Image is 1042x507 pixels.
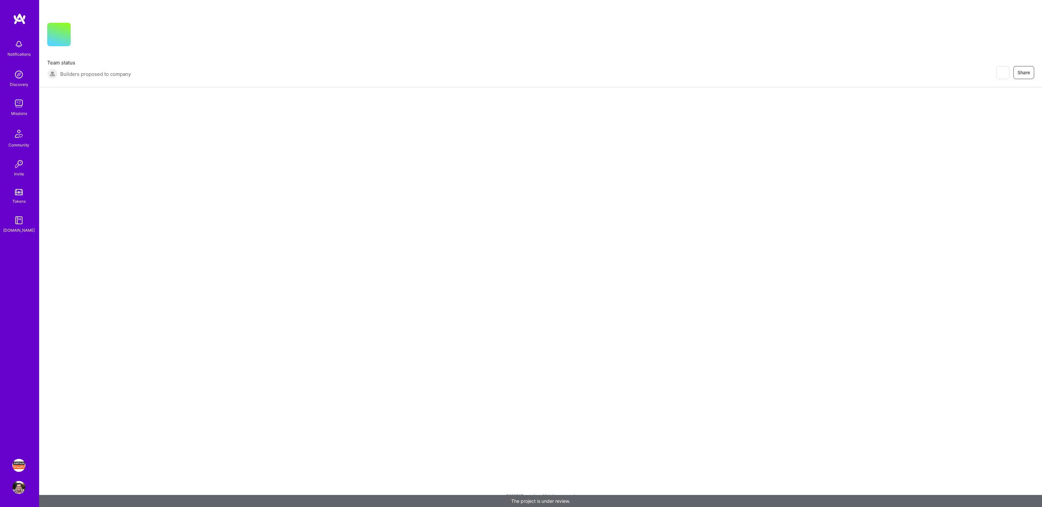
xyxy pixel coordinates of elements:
a: User Avatar [11,481,27,494]
i: icon EyeClosed [1000,70,1005,75]
img: guide book [12,214,25,227]
div: Invite [14,171,24,177]
div: Tokens [12,198,26,205]
div: Notifications [7,51,31,58]
img: bell [12,38,25,51]
img: Builders proposed to company [47,69,58,79]
img: Community [11,126,27,142]
div: The project is under review. [39,495,1042,507]
img: teamwork [12,97,25,110]
span: Team status [47,59,131,66]
img: discovery [12,68,25,81]
button: Share [1013,66,1034,79]
a: Simpson Strong-Tie: Product Manager [11,459,27,472]
div: Community [8,142,29,148]
i: icon CompanyGray [78,33,84,38]
span: Share [1018,69,1030,76]
div: Discovery [10,81,28,88]
img: logo [13,13,26,25]
img: User Avatar [12,481,25,494]
div: Missions [11,110,27,117]
img: Invite [12,158,25,171]
img: Simpson Strong-Tie: Product Manager [12,459,25,472]
img: tokens [15,189,23,195]
span: Builders proposed to company [60,71,131,77]
div: [DOMAIN_NAME] [3,227,35,234]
